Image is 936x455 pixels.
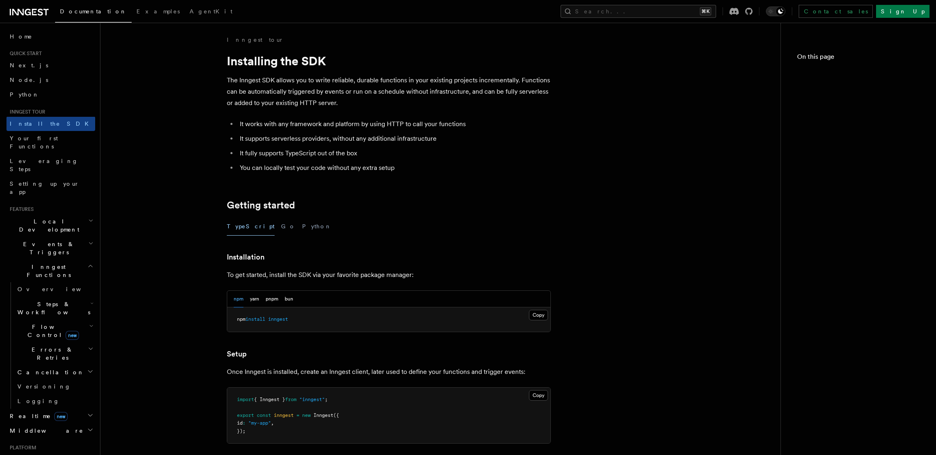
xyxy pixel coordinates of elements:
[14,282,95,296] a: Overview
[299,397,325,402] span: "inngest"
[6,240,88,256] span: Events & Triggers
[185,2,237,22] a: AgentKit
[6,217,88,234] span: Local Development
[14,320,95,342] button: Flow Controlnew
[6,29,95,44] a: Home
[6,237,95,260] button: Events & Triggers
[257,412,271,418] span: const
[268,316,288,322] span: inngest
[876,5,930,18] a: Sign Up
[237,316,245,322] span: npm
[227,200,295,211] a: Getting started
[325,397,328,402] span: ;
[17,398,60,404] span: Logging
[529,390,548,401] button: Copy
[237,118,551,130] li: It works with any framework and platform by using HTTP to call your functions
[227,348,247,360] a: Setup
[271,420,274,426] span: ,
[529,310,548,320] button: Copy
[797,52,920,65] h4: On this page
[248,420,271,426] span: "my-app"
[237,428,245,434] span: });
[237,420,243,426] span: id
[14,394,95,408] a: Logging
[10,158,78,172] span: Leveraging Steps
[6,131,95,154] a: Your first Functions
[274,412,294,418] span: inngest
[250,291,259,307] button: yarn
[6,206,34,212] span: Features
[6,423,95,438] button: Middleware
[227,269,551,281] p: To get started, install the SDK via your favorite package manager:
[6,282,95,409] div: Inngest Functions
[6,50,42,57] span: Quick start
[227,75,551,109] p: The Inngest SDK allows you to write reliable, durable functions in your existing projects increme...
[6,109,45,115] span: Inngest tour
[227,217,275,236] button: TypeScript
[700,7,711,15] kbd: ⌘K
[266,291,278,307] button: pnpm
[237,148,551,159] li: It fully supports TypeScript out of the box
[17,286,101,292] span: Overview
[245,316,265,322] span: install
[10,135,58,150] span: Your first Functions
[6,58,95,73] a: Next.js
[227,366,551,378] p: Once Inngest is installed, create an Inngest client, later used to define your functions and trig...
[6,87,95,102] a: Python
[66,331,79,340] span: new
[6,73,95,87] a: Node.js
[14,346,88,362] span: Errors & Retries
[302,412,311,418] span: new
[10,77,48,83] span: Node.js
[243,420,245,426] span: :
[136,8,180,15] span: Examples
[14,297,95,320] button: Steps & Workflows
[6,176,95,199] a: Setting up your app
[6,116,95,131] a: Install the SDK
[234,291,243,307] button: npm
[227,54,551,68] h1: Installing the SDK
[285,291,293,307] button: bun
[14,365,95,380] button: Cancellation
[561,5,716,18] button: Search...⌘K
[14,368,84,376] span: Cancellation
[237,162,551,174] li: You can locally test your code without any extra setup
[10,120,94,127] span: Install the SDK
[6,260,95,282] button: Inngest Functions
[296,412,299,418] span: =
[254,397,285,402] span: { Inngest }
[17,383,71,390] span: Versioning
[55,2,132,23] a: Documentation
[285,397,296,402] span: from
[799,5,873,18] a: Contact sales
[6,412,68,420] span: Realtime
[313,412,333,418] span: Inngest
[14,300,90,316] span: Steps & Workflows
[227,251,264,263] a: Installation
[190,8,232,15] span: AgentKit
[14,342,95,365] button: Errors & Retries
[14,379,95,394] a: Versioning
[132,2,185,22] a: Examples
[281,217,296,236] button: Go
[6,444,36,451] span: Platform
[237,133,551,144] li: It supports serverless providers, without any additional infrastructure
[333,412,339,418] span: ({
[10,91,39,98] span: Python
[10,32,32,41] span: Home
[6,214,95,237] button: Local Development
[6,263,87,279] span: Inngest Functions
[60,8,127,15] span: Documentation
[302,217,332,236] button: Python
[6,154,95,176] a: Leveraging Steps
[766,6,785,16] button: Toggle dark mode
[237,412,254,418] span: export
[6,427,83,435] span: Middleware
[6,409,95,423] button: Realtimenew
[10,180,79,195] span: Setting up your app
[54,412,68,421] span: new
[10,62,48,69] span: Next.js
[14,323,89,339] span: Flow Control
[227,36,284,44] a: Inngest tour
[237,397,254,402] span: import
